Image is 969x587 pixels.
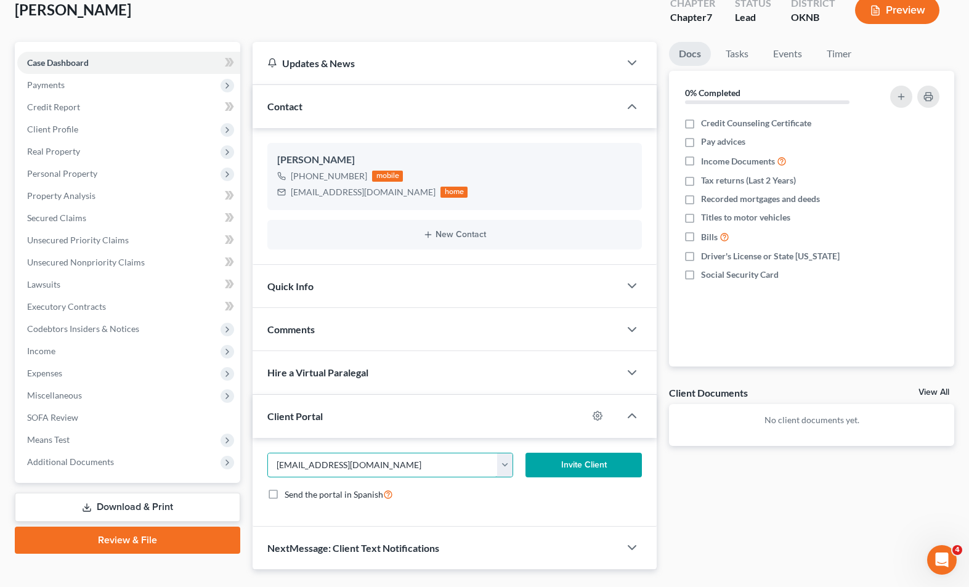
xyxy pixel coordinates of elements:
span: Comments [267,323,315,335]
span: SOFA Review [27,412,78,423]
span: Contact [267,100,302,112]
div: OKNB [791,10,835,25]
span: Case Dashboard [27,57,89,68]
gu-sc-dial: Click to Connect 9793345857 [291,171,367,181]
strong: 0% Completed [685,87,740,98]
span: Unsecured Nonpriority Claims [27,257,145,267]
a: Credit Report [17,96,240,118]
span: Driver's License or State [US_STATE] [701,250,840,262]
div: Lead [735,10,771,25]
span: Pay advices [701,136,745,148]
span: Social Security Card [701,269,779,281]
span: Quick Info [267,280,314,292]
a: Docs [669,42,711,66]
span: 7 [707,11,712,23]
a: Executory Contracts [17,296,240,318]
a: Unsecured Nonpriority Claims [17,251,240,273]
div: [PERSON_NAME] [277,153,632,168]
a: Tasks [716,42,758,66]
a: Property Analysis [17,185,240,207]
span: Client Profile [27,124,78,134]
span: Additional Documents [27,456,114,467]
span: Lawsuits [27,279,60,289]
a: Secured Claims [17,207,240,229]
a: Case Dashboard [17,52,240,74]
a: SOFA Review [17,407,240,429]
span: NextMessage: Client Text Notifications [267,542,439,554]
div: Client Documents [669,386,748,399]
div: home [440,187,468,198]
iframe: Intercom live chat [927,545,957,575]
span: Recorded mortgages and deeds [701,193,820,205]
button: New Contact [277,230,632,240]
span: Client Portal [267,410,323,422]
span: Payments [27,79,65,90]
span: Credit Counseling Certificate [701,117,811,129]
span: Income Documents [701,155,775,168]
span: Titles to motor vehicles [701,211,790,224]
span: Expenses [27,368,62,378]
p: No client documents yet. [679,414,944,426]
span: Codebtors Insiders & Notices [27,323,139,334]
span: Property Analysis [27,190,95,201]
a: View All [918,388,949,397]
a: Unsecured Priority Claims [17,229,240,251]
span: Tax returns (Last 2 Years) [701,174,796,187]
div: Chapter [670,10,715,25]
a: Events [763,42,812,66]
input: Enter email [268,453,498,477]
span: Income [27,346,55,356]
a: Download & Print [15,493,240,522]
div: [EMAIL_ADDRESS][DOMAIN_NAME] [291,186,436,198]
span: Send the portal in Spanish [285,489,383,500]
span: Secured Claims [27,213,86,223]
div: Updates & News [267,57,605,70]
button: Invite Client [525,453,642,477]
a: Timer [817,42,861,66]
a: Lawsuits [17,273,240,296]
span: Executory Contracts [27,301,106,312]
span: Personal Property [27,168,97,179]
span: Bills [701,231,718,243]
span: Miscellaneous [27,390,82,400]
span: [PERSON_NAME] [15,1,131,18]
span: Means Test [27,434,70,445]
span: Unsecured Priority Claims [27,235,129,245]
a: Review & File [15,527,240,554]
span: 4 [952,545,962,555]
span: Real Property [27,146,80,156]
span: Hire a Virtual Paralegal [267,366,368,378]
span: Credit Report [27,102,80,112]
div: mobile [372,171,403,182]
